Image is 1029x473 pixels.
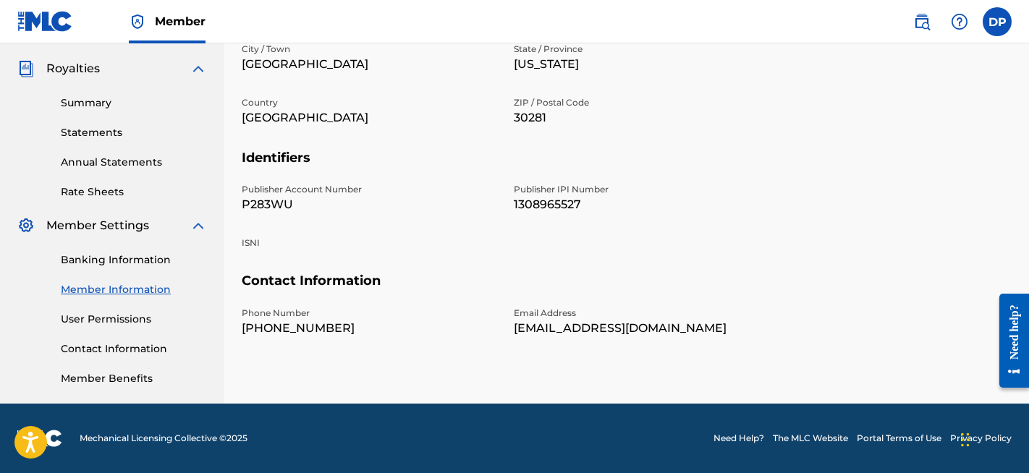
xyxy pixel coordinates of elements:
[242,43,496,56] p: City / Town
[61,371,207,386] a: Member Benefits
[242,96,496,109] p: Country
[913,13,931,30] img: search
[242,56,496,73] p: [GEOGRAPHIC_DATA]
[17,11,73,32] img: MLC Logo
[190,217,207,234] img: expand
[242,150,1012,184] h5: Identifiers
[514,96,768,109] p: ZIP / Postal Code
[242,273,1012,307] h5: Contact Information
[17,430,62,447] img: logo
[80,432,247,445] span: Mechanical Licensing Collective © 2025
[957,404,1029,473] iframe: Chat Widget
[46,217,149,234] span: Member Settings
[950,432,1012,445] a: Privacy Policy
[514,109,768,127] p: 30281
[61,252,207,268] a: Banking Information
[190,60,207,77] img: expand
[61,155,207,170] a: Annual Statements
[61,312,207,327] a: User Permissions
[961,418,970,461] div: Drag
[17,60,35,77] img: Royalties
[857,432,941,445] a: Portal Terms of Use
[129,13,146,30] img: Top Rightsholder
[242,109,496,127] p: [GEOGRAPHIC_DATA]
[988,279,1029,403] iframe: Resource Center
[61,184,207,200] a: Rate Sheets
[514,196,768,213] p: 1308965527
[514,56,768,73] p: [US_STATE]
[61,282,207,297] a: Member Information
[61,95,207,111] a: Summary
[242,320,496,337] p: [PHONE_NUMBER]
[242,236,496,250] p: ISNI
[242,183,496,196] p: Publisher Account Number
[61,125,207,140] a: Statements
[514,307,768,320] p: Email Address
[17,217,35,234] img: Member Settings
[61,341,207,357] a: Contact Information
[514,43,768,56] p: State / Province
[514,320,768,337] p: [EMAIL_ADDRESS][DOMAIN_NAME]
[242,307,496,320] p: Phone Number
[155,13,206,30] span: Member
[713,432,764,445] a: Need Help?
[951,13,968,30] img: help
[983,7,1012,36] div: User Menu
[514,183,768,196] p: Publisher IPI Number
[945,7,974,36] div: Help
[907,7,936,36] a: Public Search
[773,432,848,445] a: The MLC Website
[46,60,100,77] span: Royalties
[242,196,496,213] p: P283WU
